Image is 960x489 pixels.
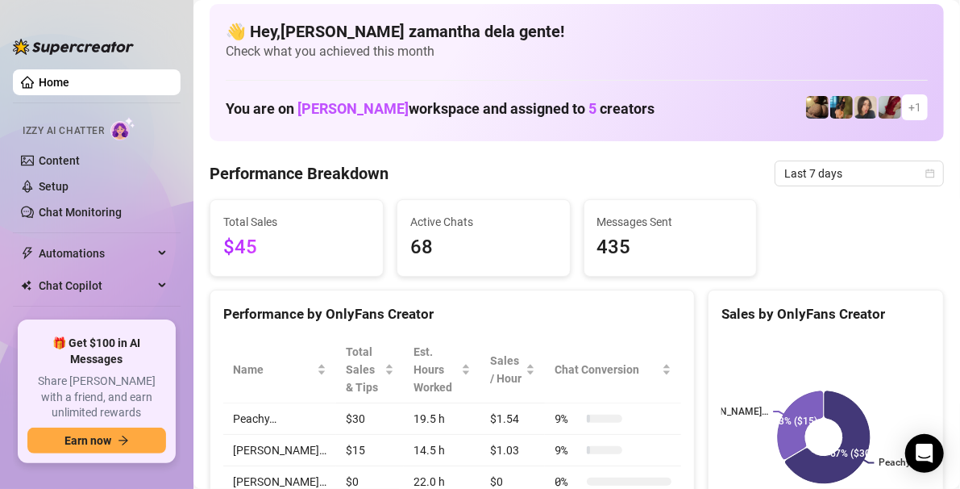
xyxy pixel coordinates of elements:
td: $1.54 [480,403,545,435]
text: Peachy… [879,458,917,469]
img: Peachy [806,96,829,119]
span: arrow-right [118,435,129,446]
th: Chat Conversion [545,336,681,403]
td: $1.03 [480,435,545,466]
button: Earn nowarrow-right [27,428,166,453]
span: 🎁 Get $100 in AI Messages [27,336,166,367]
img: Nina [854,96,877,119]
span: [PERSON_NAME] [297,100,409,117]
img: logo-BBDzfeDw.svg [13,39,134,55]
span: 68 [410,232,557,263]
img: AI Chatter [110,117,135,140]
span: Messages Sent [597,213,744,231]
span: Chat Conversion [555,361,659,378]
td: Peachy… [223,403,336,435]
a: Content [39,154,80,167]
span: thunderbolt [21,247,34,260]
td: $30 [336,403,404,435]
h4: Performance Breakdown [210,162,389,185]
td: 19.5 h [404,403,480,435]
span: Sales / Hour [490,352,522,387]
span: Last 7 days [784,161,934,186]
span: 9 % [555,441,580,459]
span: Check what you achieved this month [226,43,928,61]
div: Performance by OnlyFans Creator [223,303,681,325]
h1: You are on workspace and assigned to creators [226,100,655,118]
img: Esme [879,96,901,119]
span: Chat Copilot [39,273,153,299]
span: 435 [597,232,744,263]
td: 14.5 h [404,435,480,466]
div: Est. Hours Worked [414,343,458,396]
a: Home [39,76,69,89]
a: Setup [39,180,69,193]
span: + 1 [908,98,921,116]
h4: 👋 Hey, [PERSON_NAME] zamantha dela gente ! [226,20,928,43]
td: [PERSON_NAME]… [223,435,336,466]
span: Izzy AI Chatter [23,123,104,139]
span: Total Sales & Tips [346,343,381,396]
img: Milly [830,96,853,119]
span: Automations [39,240,153,266]
span: Total Sales [223,213,370,231]
img: Chat Copilot [21,280,31,291]
a: Chat Monitoring [39,206,122,219]
th: Total Sales & Tips [336,336,404,403]
span: Share [PERSON_NAME] with a friend, and earn unlimited rewards [27,374,166,421]
span: $45 [223,232,370,263]
span: 5 [588,100,596,117]
div: Sales by OnlyFans Creator [721,303,930,325]
span: Earn now [64,434,111,447]
text: [PERSON_NAME]… [688,407,768,418]
th: Sales / Hour [480,336,545,403]
span: 9 % [555,410,580,428]
div: Open Intercom Messenger [905,434,944,473]
td: $15 [336,435,404,466]
span: calendar [925,169,935,178]
span: Active Chats [410,213,557,231]
th: Name [223,336,336,403]
span: Name [233,361,314,378]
